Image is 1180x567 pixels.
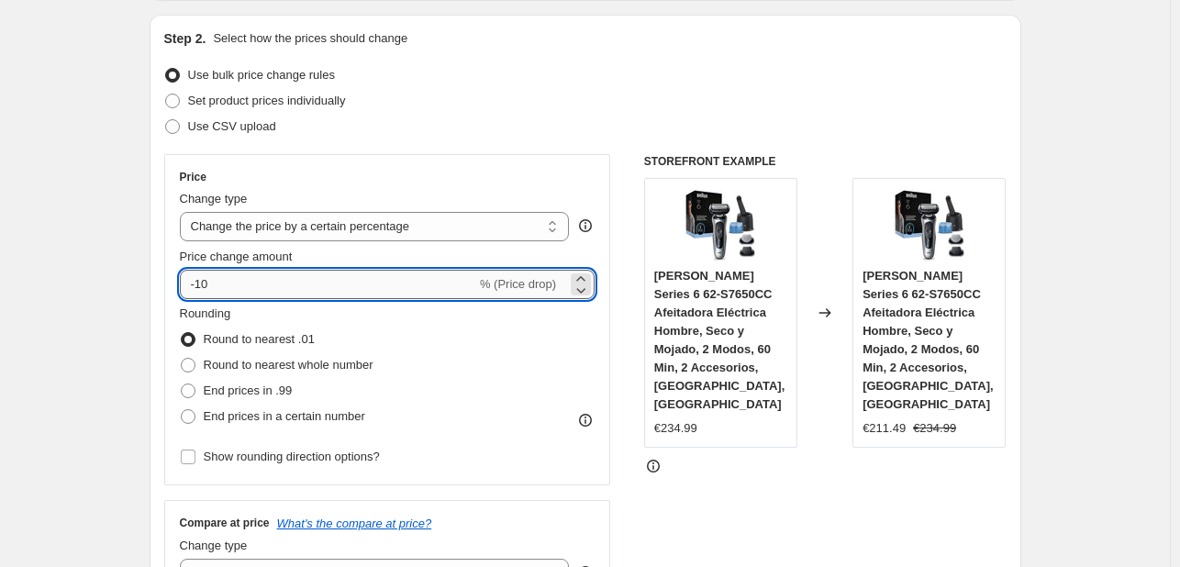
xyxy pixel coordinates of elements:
img: 81svAbVA9zL_80x.jpg [893,188,966,261]
h6: STOREFRONT EXAMPLE [644,154,1007,169]
div: €234.99 [654,419,697,438]
span: End prices in .99 [204,384,293,397]
span: Show rounding direction options? [204,450,380,463]
span: Change type [180,539,248,552]
button: What's the compare at price? [277,517,432,530]
span: % (Price drop) [480,277,556,291]
span: Round to nearest .01 [204,332,315,346]
p: Select how the prices should change [213,29,407,48]
img: 81svAbVA9zL_80x.jpg [684,188,757,261]
span: [PERSON_NAME] Series 6 62-S7650CC Afeitadora Eléctrica Hombre, Seco y Mojado, 2 Modos, 60 Min, 2 ... [863,269,994,411]
span: End prices in a certain number [204,409,365,423]
span: Set product prices individually [188,94,346,107]
span: Round to nearest whole number [204,358,373,372]
h2: Step 2. [164,29,206,48]
span: Price change amount [180,250,293,263]
span: Use CSV upload [188,119,276,133]
input: -15 [180,270,476,299]
h3: Price [180,170,206,184]
h3: Compare at price [180,516,270,530]
div: help [576,217,595,235]
div: €211.49 [863,419,906,438]
span: [PERSON_NAME] Series 6 62-S7650CC Afeitadora Eléctrica Hombre, Seco y Mojado, 2 Modos, 60 Min, 2 ... [654,269,785,411]
span: Rounding [180,306,231,320]
span: Change type [180,192,248,206]
span: Use bulk price change rules [188,68,335,82]
strike: €234.99 [913,419,956,438]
